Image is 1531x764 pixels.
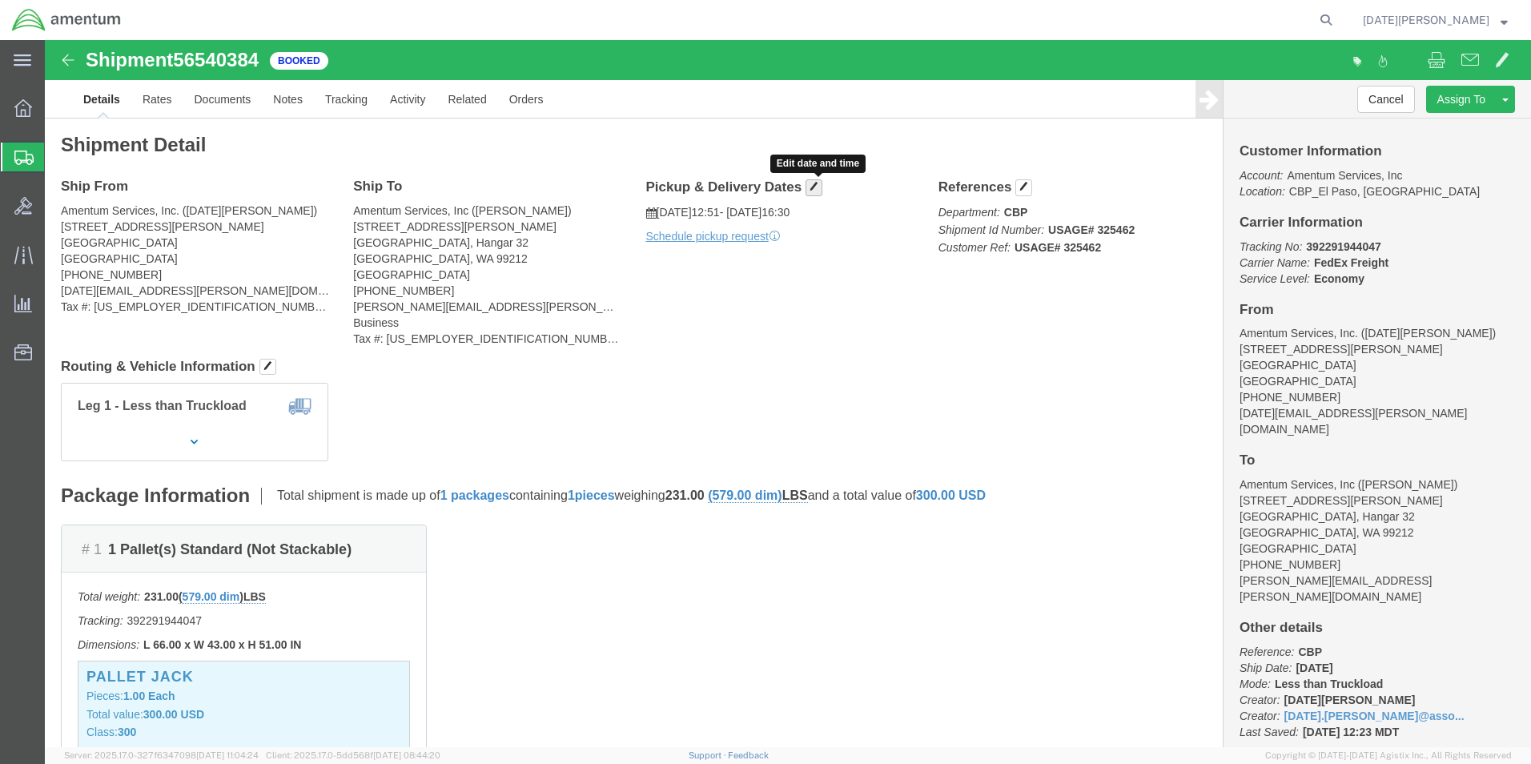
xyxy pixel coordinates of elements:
span: [DATE] 08:44:20 [373,750,440,760]
span: Client: 2025.17.0-5dd568f [266,750,440,760]
span: [DATE] 11:04:24 [196,750,259,760]
span: Copyright © [DATE]-[DATE] Agistix Inc., All Rights Reserved [1265,749,1512,762]
a: Support [689,750,729,760]
a: Feedback [728,750,769,760]
button: [DATE][PERSON_NAME] [1362,10,1509,30]
span: Noel Arrieta [1363,11,1489,29]
img: logo [11,8,122,32]
iframe: FS Legacy Container [45,40,1531,747]
span: Server: 2025.17.0-327f6347098 [64,750,259,760]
